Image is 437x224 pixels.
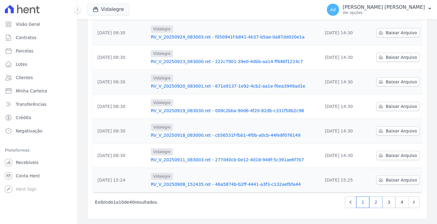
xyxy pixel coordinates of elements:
[343,10,425,15] p: Ver opções
[16,159,39,165] span: Recebíveis
[151,34,318,40] a: RV_V_20250924_083003.ret - f050941f-b841-4b37-b5ae-0a87dd020e1a
[93,143,148,168] td: [DATE] 08:30
[93,94,148,119] td: [DATE] 08:30
[2,45,75,57] a: Parcelas
[151,83,318,89] a: RV_V_20250920_083001.ret - 671e9137-1e92-4cb2-aa1e-f0ea3949ad1e
[16,101,46,107] span: Transferências
[320,143,370,168] td: [DATE] 14:30
[93,21,148,45] td: [DATE] 08:30
[386,177,417,183] span: Baixar Arquivo
[87,4,129,15] button: Vidalegre
[395,196,408,208] a: 4
[320,45,370,70] td: [DATE] 14:30
[151,181,318,187] a: RV_V_20250908_152435.ret - 46a5874b-b2ff-4441-a3f3-c132aefbfa44
[16,48,33,54] span: Parcelas
[113,200,116,205] span: 1
[2,32,75,44] a: Contratos
[320,119,370,143] td: [DATE] 14:30
[2,98,75,110] a: Transferências
[386,30,417,36] span: Baixar Arquivo
[93,45,148,70] td: [DATE] 08:30
[151,148,173,155] span: Vidalegre
[16,21,40,27] span: Visão Geral
[93,168,148,192] td: [DATE] 15:24
[386,152,417,159] span: Baixar Arquivo
[2,112,75,124] a: Crédito
[369,196,382,208] a: 2
[2,18,75,30] a: Visão Geral
[16,88,47,94] span: Minha Carteira
[330,8,336,12] span: Ad
[356,196,369,208] a: 1
[151,173,173,180] span: Vidalegre
[408,196,420,208] a: Next
[320,168,370,192] td: [DATE] 15:25
[320,94,370,119] td: [DATE] 14:30
[322,1,437,18] button: Ad [PERSON_NAME] [PERSON_NAME] Ver opções
[151,132,318,138] a: RV_V_20250918_083000.ret - cb56531f-fbb1-4f0b-a0cb-44fe8f076149
[2,170,75,182] a: Conta Hent
[376,126,420,135] a: Baixar Arquivo
[376,53,420,62] a: Baixar Arquivo
[386,54,417,60] span: Baixar Arquivo
[376,102,420,111] a: Baixar Arquivo
[343,4,425,10] p: [PERSON_NAME] [PERSON_NAME]
[16,75,33,81] span: Clientes
[320,21,370,45] td: [DATE] 14:30
[382,196,395,208] a: 3
[151,99,173,106] span: Vidalegre
[151,108,318,114] a: RV_V_20250919_083030.ret - 009c2bba-90d6-4f20-82db-c331f58b2c98
[93,119,148,143] td: [DATE] 08:30
[16,35,36,41] span: Contratos
[151,25,173,33] span: Vidalegre
[95,199,158,205] p: Exibindo a de resultados.
[376,176,420,185] a: Baixar Arquivo
[93,70,148,94] td: [DATE] 08:30
[151,157,318,163] a: RV_V_20250911_083003.ret - 277d40cb-0e12-4d18-948f-5c391ae6f7b7
[2,125,75,137] a: Negativação
[386,128,417,134] span: Baixar Arquivo
[345,196,356,208] a: Previous
[376,151,420,160] a: Baixar Arquivo
[386,79,417,85] span: Baixar Arquivo
[16,115,31,121] span: Crédito
[2,156,75,169] a: Recebíveis
[2,72,75,84] a: Clientes
[2,58,75,70] a: Lotes
[376,77,420,86] a: Baixar Arquivo
[16,173,40,179] span: Conta Hent
[16,128,42,134] span: Negativação
[16,61,27,67] span: Lotes
[151,59,318,65] a: RV_V_20250923_083000.ret - 222c7901-39e0-4dbb-aa14-ff686f1224c7
[151,124,173,131] span: Vidalegre
[151,50,173,57] span: Vidalegre
[376,28,420,37] a: Baixar Arquivo
[119,200,124,205] span: 10
[386,103,417,109] span: Baixar Arquivo
[2,85,75,97] a: Minha Carteira
[129,200,135,205] span: 40
[5,147,73,154] div: Plataformas
[151,75,173,82] span: Vidalegre
[320,70,370,94] td: [DATE] 14:30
